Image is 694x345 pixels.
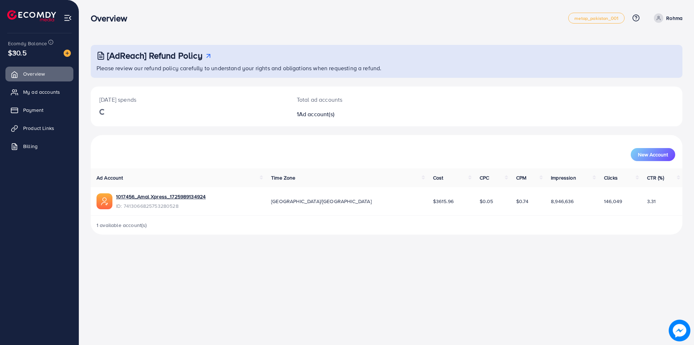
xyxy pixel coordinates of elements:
img: ic-ads-acc.e4c84228.svg [97,193,112,209]
img: logo [7,10,56,21]
a: Product Links [5,121,73,135]
span: Ad Account [97,174,123,181]
p: Rohma [666,14,682,22]
span: [GEOGRAPHIC_DATA]/[GEOGRAPHIC_DATA] [271,198,372,205]
span: CPC [480,174,489,181]
img: image [669,320,690,341]
a: 1017456_Amal Xpress_1725989134924 [116,193,206,200]
span: 8,946,636 [551,198,574,205]
span: ID: 7413066825753280528 [116,202,206,210]
p: Total ad accounts [297,95,427,104]
span: Cost [433,174,444,181]
span: Payment [23,106,43,114]
p: Please review our refund policy carefully to understand your rights and obligations when requesti... [97,64,678,72]
span: CPM [516,174,526,181]
span: 3.31 [647,198,656,205]
h3: [AdReach] Refund Policy [107,50,202,61]
a: Overview [5,67,73,81]
span: Product Links [23,125,54,132]
img: image [64,50,71,57]
span: Ad account(s) [299,110,334,118]
a: Payment [5,103,73,117]
span: $0.05 [480,198,493,205]
span: My ad accounts [23,88,60,96]
span: $0.74 [516,198,529,205]
button: New Account [631,148,675,161]
span: Clicks [604,174,618,181]
span: $3615.96 [433,198,454,205]
h2: 1 [297,111,427,118]
span: 146,049 [604,198,622,205]
span: Billing [23,143,38,150]
h3: Overview [91,13,133,24]
p: [DATE] spends [99,95,279,104]
span: Impression [551,174,576,181]
span: Overview [23,70,45,77]
span: CTR (%) [647,174,664,181]
span: New Account [638,152,668,157]
span: Time Zone [271,174,295,181]
span: metap_pakistan_001 [574,16,618,21]
a: metap_pakistan_001 [568,13,625,24]
span: Ecomdy Balance [8,40,47,47]
span: 1 available account(s) [97,222,147,229]
a: My ad accounts [5,85,73,99]
a: Billing [5,139,73,153]
a: Rohma [651,13,682,23]
span: $30.5 [8,47,27,58]
img: menu [64,14,72,22]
